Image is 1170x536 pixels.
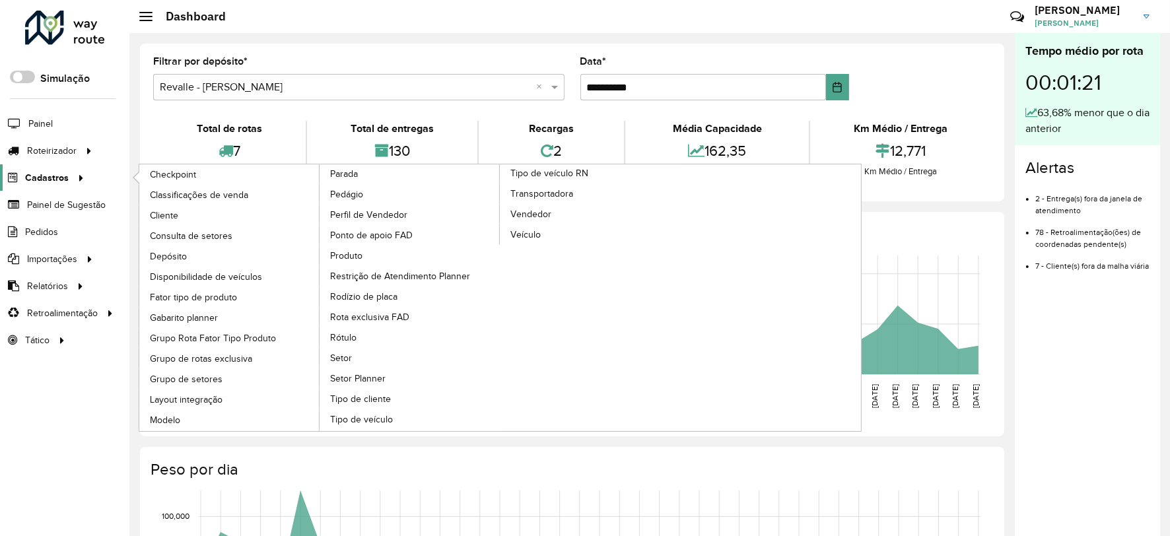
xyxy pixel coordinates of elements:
[320,164,681,431] a: Tipo de veículo RN
[139,349,320,368] a: Grupo de rotas exclusiva
[27,306,98,320] span: Retroalimentação
[150,393,223,407] span: Layout integração
[330,351,352,365] span: Setor
[911,384,919,408] text: [DATE]
[310,137,474,165] div: 130
[139,410,320,430] a: Modelo
[139,205,320,225] a: Cliente
[813,165,988,178] div: Km Médio / Entrega
[25,225,58,239] span: Pedidos
[320,368,500,388] a: Setor Planner
[510,228,541,242] span: Veículo
[156,137,302,165] div: 7
[510,207,551,221] span: Vendedor
[320,286,500,306] a: Rodízio de placa
[139,164,500,431] a: Parada
[139,226,320,246] a: Consulta de setores
[1025,60,1150,105] div: 00:01:21
[27,198,106,212] span: Painel de Sugestão
[139,369,320,389] a: Grupo de setores
[580,53,607,69] label: Data
[500,204,681,224] a: Vendedor
[27,144,77,158] span: Roteirizador
[150,188,248,202] span: Classificações de venda
[813,121,988,137] div: Km Médio / Entrega
[153,53,248,69] label: Filtrar por depósito
[629,121,806,137] div: Média Capacidade
[150,413,180,427] span: Modelo
[826,74,848,100] button: Choose Date
[510,187,573,201] span: Transportadora
[971,384,980,408] text: [DATE]
[320,246,500,265] a: Produto
[150,311,218,325] span: Gabarito planner
[330,228,413,242] span: Ponto de apoio FAD
[310,121,474,137] div: Total de entregas
[25,333,50,347] span: Tático
[1025,105,1150,137] div: 63,68% menor que o dia anterior
[1035,183,1150,217] li: 2 - Entrega(s) fora da janela de atendimento
[139,246,320,266] a: Depósito
[150,352,252,366] span: Grupo de rotas exclusiva
[139,185,320,205] a: Classificações de venda
[951,384,959,408] text: [DATE]
[139,287,320,307] a: Fator tipo de produto
[1035,250,1150,272] li: 7 - Cliente(s) fora da malha viária
[320,184,500,204] a: Pedágio
[151,460,991,479] h4: Peso por dia
[25,171,69,185] span: Cadastros
[629,137,806,165] div: 162,35
[1035,17,1134,29] span: [PERSON_NAME]
[330,208,407,222] span: Perfil de Vendedor
[1035,4,1134,17] h3: [PERSON_NAME]
[27,279,68,293] span: Relatórios
[330,413,393,426] span: Tipo de veículo
[500,224,681,244] a: Veículo
[320,225,500,245] a: Ponto de apoio FAD
[150,372,223,386] span: Grupo de setores
[153,9,226,24] h2: Dashboard
[813,137,988,165] div: 12,771
[139,164,320,184] a: Checkpoint
[330,392,391,406] span: Tipo de cliente
[27,252,77,266] span: Importações
[1035,217,1150,250] li: 78 - Retroalimentação(ões) de coordenadas pendente(s)
[139,389,320,409] a: Layout integração
[870,384,879,408] text: [DATE]
[320,348,500,368] a: Setor
[320,409,500,429] a: Tipo de veículo
[1025,158,1150,178] h4: Alertas
[150,168,196,182] span: Checkpoint
[150,229,232,243] span: Consulta de setores
[320,205,500,224] a: Perfil de Vendedor
[40,71,90,86] label: Simulação
[482,137,621,165] div: 2
[156,121,302,137] div: Total de rotas
[330,187,363,201] span: Pedágio
[150,250,187,263] span: Depósito
[28,117,53,131] span: Painel
[500,184,681,203] a: Transportadora
[320,307,500,327] a: Rota exclusiva FAD
[931,384,940,408] text: [DATE]
[150,209,178,222] span: Cliente
[330,372,386,385] span: Setor Planner
[139,328,320,348] a: Grupo Rota Fator Tipo Produto
[537,79,548,95] span: Clear all
[139,267,320,286] a: Disponibilidade de veículos
[330,290,397,304] span: Rodízio de placa
[150,331,276,345] span: Grupo Rota Fator Tipo Produto
[320,389,500,409] a: Tipo de cliente
[162,512,189,521] text: 100,000
[330,310,409,324] span: Rota exclusiva FAD
[510,166,588,180] span: Tipo de veículo RN
[1003,3,1031,31] a: Contato Rápido
[1025,42,1150,60] div: Tempo médio por rota
[482,121,621,137] div: Recargas
[330,249,362,263] span: Produto
[330,167,358,181] span: Parada
[320,266,500,286] a: Restrição de Atendimento Planner
[150,270,262,284] span: Disponibilidade de veículos
[330,331,357,345] span: Rótulo
[891,384,899,408] text: [DATE]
